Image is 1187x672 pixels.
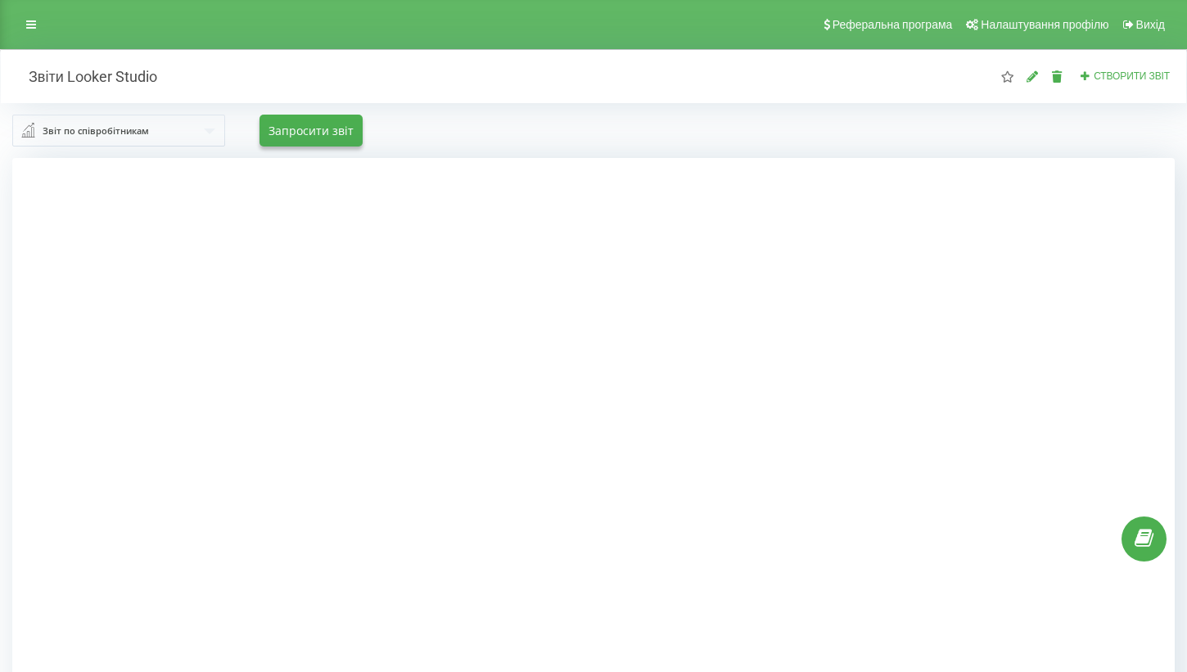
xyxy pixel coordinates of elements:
i: Цей звіт буде завантажений першим при відкритті "Звіти Looker Studio". Ви можете призначити будь-... [1000,70,1014,82]
div: Звіт по співробітникам [43,122,149,140]
i: Видалити звіт [1050,70,1064,82]
span: Створити звіт [1094,70,1170,82]
i: Створити звіт [1080,70,1091,80]
h2: Звіти Looker Studio [12,67,157,86]
span: Реферальна програма [833,18,953,31]
span: Налаштування профілю [981,18,1108,31]
span: Вихід [1136,18,1165,31]
iframe: Intercom live chat [1131,580,1171,619]
i: Редагувати звіт [1026,70,1040,82]
button: Створити звіт [1075,70,1175,83]
button: Запросити звіт [260,115,363,147]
